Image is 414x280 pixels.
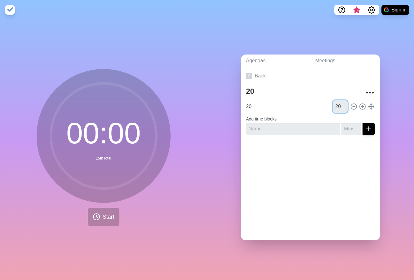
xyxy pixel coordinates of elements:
img: timeblocks logo [5,5,15,15]
a: Meetings [310,55,380,67]
input: Mins [333,100,348,113]
button: Sign in [381,5,409,15]
button: What’s new [349,5,364,15]
button: Start [88,208,119,226]
label: Add time blocks [246,116,277,121]
a: Back [241,67,380,85]
input: Name [243,100,332,113]
span: 3 [354,8,359,13]
input: Mins [341,123,361,135]
a: Agendas [241,55,310,67]
span: Start [103,213,114,221]
input: Name [246,123,340,135]
button: Help [334,5,349,15]
button: Settings [364,5,379,15]
img: google logo [384,7,389,12]
button: More [364,86,376,99]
